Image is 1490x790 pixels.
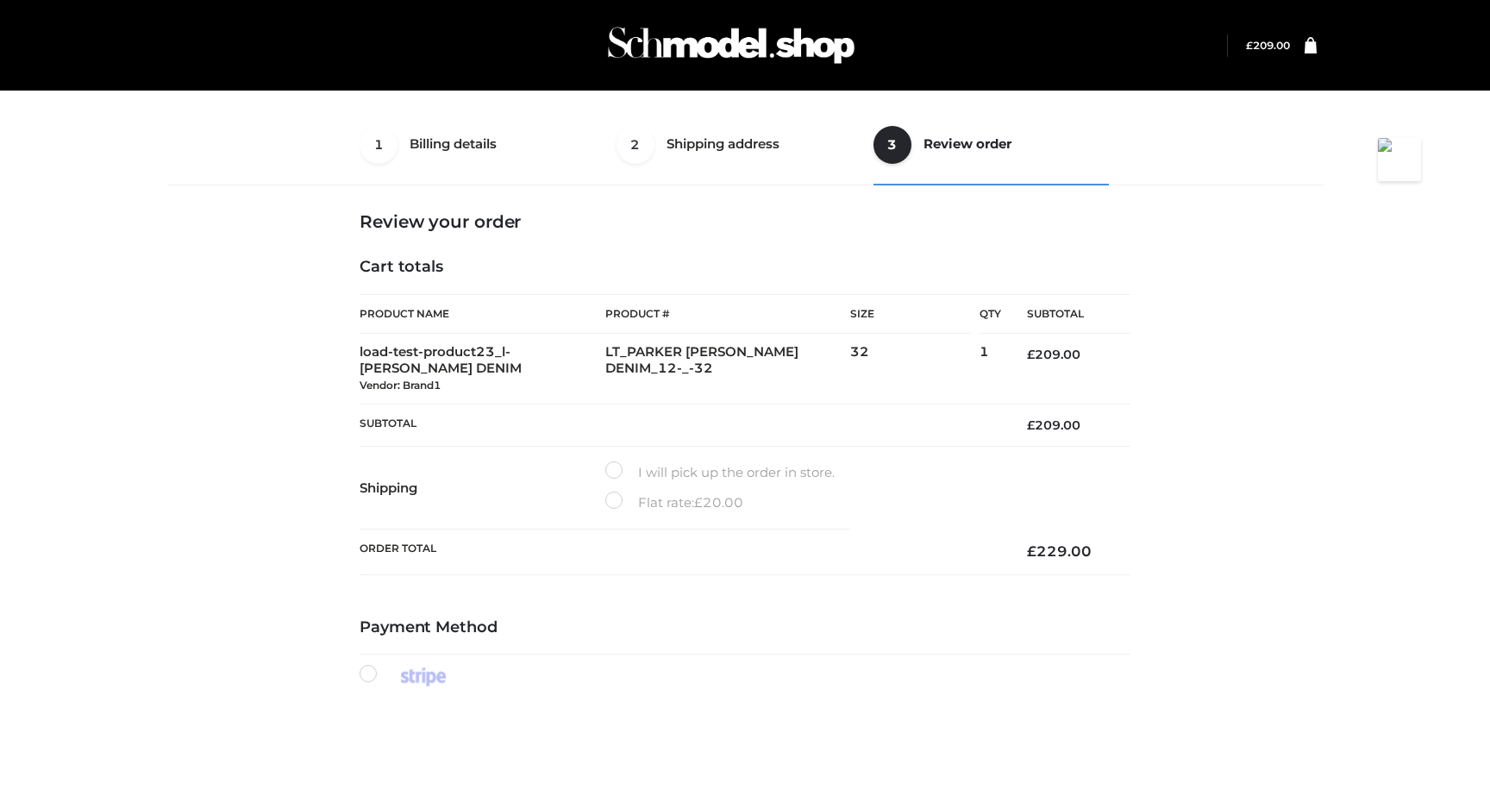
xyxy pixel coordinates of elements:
small: Vendor: Brand1 [360,379,441,392]
td: 1 [980,334,1001,404]
h4: Payment Method [360,618,1130,637]
h3: Review your order [360,211,1130,232]
th: Size [850,295,971,334]
label: Flat rate: [605,492,743,514]
a: £209.00 [1246,39,1290,52]
th: Subtotal [360,404,1001,446]
bdi: 209.00 [1027,417,1080,433]
span: £ [1027,347,1035,362]
td: load-test-product23_l-[PERSON_NAME] DENIM [360,334,605,404]
bdi: 209.00 [1027,347,1080,362]
label: I will pick up the order in store. [605,461,835,484]
bdi: 209.00 [1246,39,1290,52]
td: 32 [850,334,980,404]
th: Order Total [360,529,1001,574]
span: £ [1027,542,1036,560]
span: £ [1246,39,1253,52]
th: Qty [980,294,1001,334]
th: Subtotal [1001,295,1130,334]
h4: Cart totals [360,258,1130,277]
span: £ [1027,417,1035,433]
span: £ [694,494,703,511]
th: Product Name [360,294,605,334]
bdi: 229.00 [1027,542,1092,560]
bdi: 20.00 [694,494,743,511]
th: Shipping [360,446,605,529]
th: Product # [605,294,851,334]
img: Schmodel Admin 964 [602,11,861,79]
td: LT_PARKER [PERSON_NAME] DENIM_12-_-32 [605,334,851,404]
